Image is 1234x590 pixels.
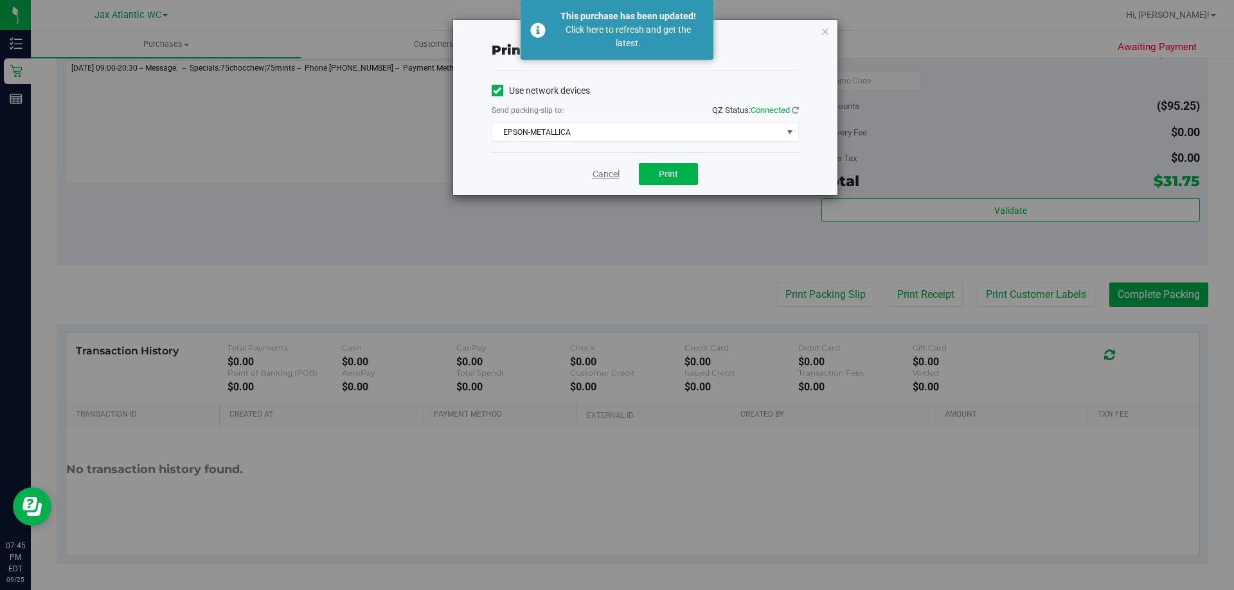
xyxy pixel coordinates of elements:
[751,105,790,115] span: Connected
[593,168,620,181] a: Cancel
[659,169,678,179] span: Print
[782,123,798,141] span: select
[639,163,698,185] button: Print
[492,123,782,141] span: EPSON-METALLICA
[13,487,51,526] iframe: Resource center
[492,105,564,116] label: Send packing-slip to:
[492,42,619,58] span: Print packing-slip
[492,84,590,98] label: Use network devices
[553,10,704,23] div: This purchase has been updated!
[553,23,704,50] div: Click here to refresh and get the latest.
[712,105,799,115] span: QZ Status:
